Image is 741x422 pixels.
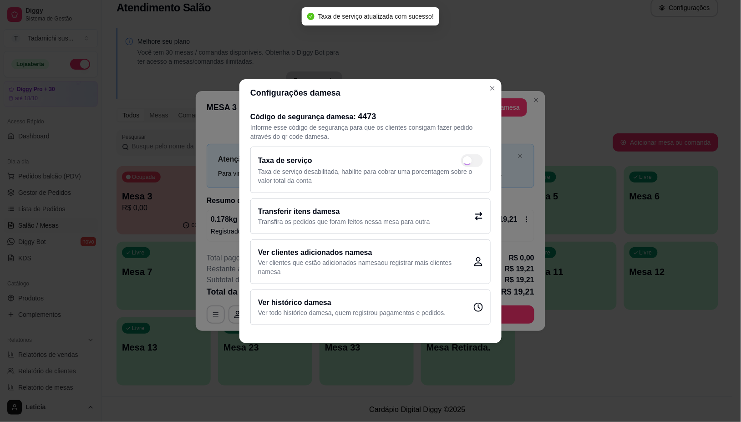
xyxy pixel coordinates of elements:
header: Configurações da mesa [239,79,502,107]
p: Taxa de serviço desabilitada, habilite para cobrar uma porcentagem sobre o valor total da conta [258,167,483,185]
p: Transfira os pedidos que foram feitos nessa mesa para outra [258,217,430,226]
h2: Taxa de serviço [258,155,312,166]
h2: Ver clientes adicionados na mesa [258,247,474,258]
p: Informe esse código de segurança para que os clientes consigam fazer pedido através do qr code da... [250,123,491,141]
h2: Ver histórico da mesa [258,297,446,308]
span: Taxa de serviço atualizada com sucesso! [318,13,434,20]
button: Close [485,81,500,96]
span: 4473 [358,112,376,121]
h2: Código de segurança da mesa : [250,110,491,123]
p: Ver todo histórico da mesa , quem registrou pagamentos e pedidos. [258,308,446,317]
h2: Transferir itens da mesa [258,206,430,217]
span: check-circle [307,13,315,20]
p: Ver clientes que estão adicionados na mesa ou registrar mais clientes na mesa [258,258,474,276]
